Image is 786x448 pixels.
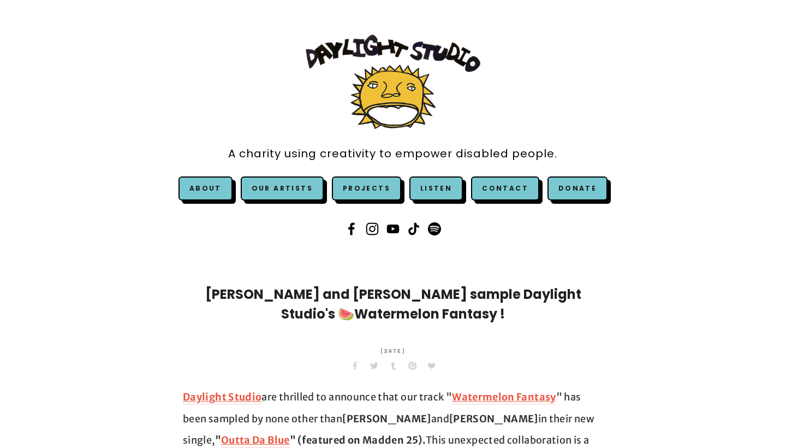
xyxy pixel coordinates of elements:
[228,142,557,166] a: A charity using creativity to empower disabled people.
[547,176,608,201] a: Donate
[449,412,538,425] strong: [PERSON_NAME]
[452,391,556,404] a: Watermelon Fantasy
[332,176,401,201] a: Projects
[189,184,222,193] a: About
[221,434,290,446] strong: Outta Da Blue
[183,391,261,404] a: Daylight Studio
[215,434,221,446] strong: "
[342,412,431,425] strong: [PERSON_NAME]
[241,176,324,201] a: Our Artists
[452,391,556,403] strong: Watermelon Fantasy
[306,34,480,129] img: Daylight Studio
[380,340,406,362] time: [DATE]
[221,434,290,447] a: Outta Da Blue
[471,176,539,201] a: Contact
[420,184,452,193] a: Listen
[290,434,426,446] strong: " (featured on Madden 25).
[183,285,603,324] h1: [PERSON_NAME] and [PERSON_NAME] sample Daylight Studio's 🍉Watermelon Fantasy !
[183,391,261,403] strong: Daylight Studio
